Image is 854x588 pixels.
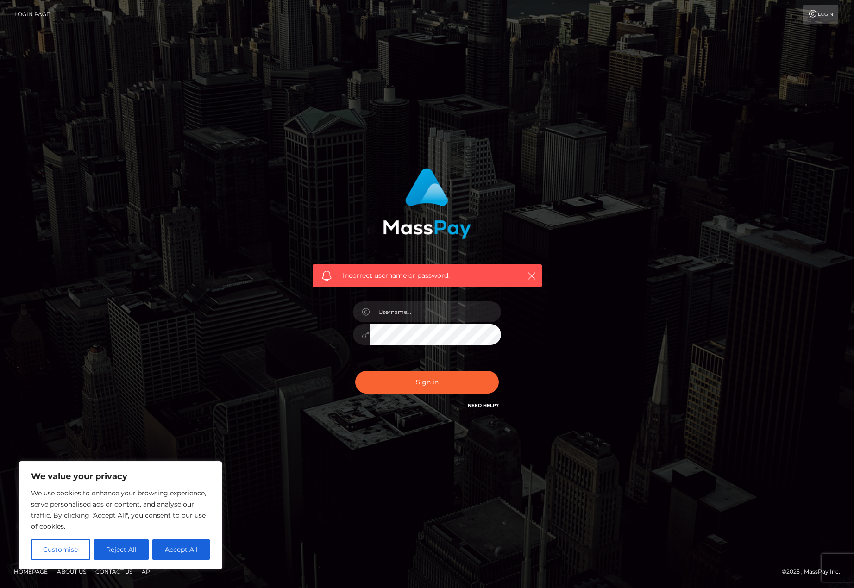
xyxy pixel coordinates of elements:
[355,371,499,394] button: Sign in
[53,564,90,579] a: About Us
[31,471,210,482] p: We value your privacy
[19,461,222,569] div: We value your privacy
[94,539,149,560] button: Reject All
[92,564,136,579] a: Contact Us
[782,567,847,577] div: © 2025 , MassPay Inc.
[138,564,156,579] a: API
[31,488,210,532] p: We use cookies to enhance your browsing experience, serve personalised ads or content, and analys...
[468,402,499,408] a: Need Help?
[803,5,838,24] a: Login
[31,539,90,560] button: Customise
[383,168,471,239] img: MassPay Login
[370,301,501,322] input: Username...
[10,564,51,579] a: Homepage
[152,539,210,560] button: Accept All
[343,271,512,281] span: Incorrect username or password.
[14,5,50,24] a: Login Page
